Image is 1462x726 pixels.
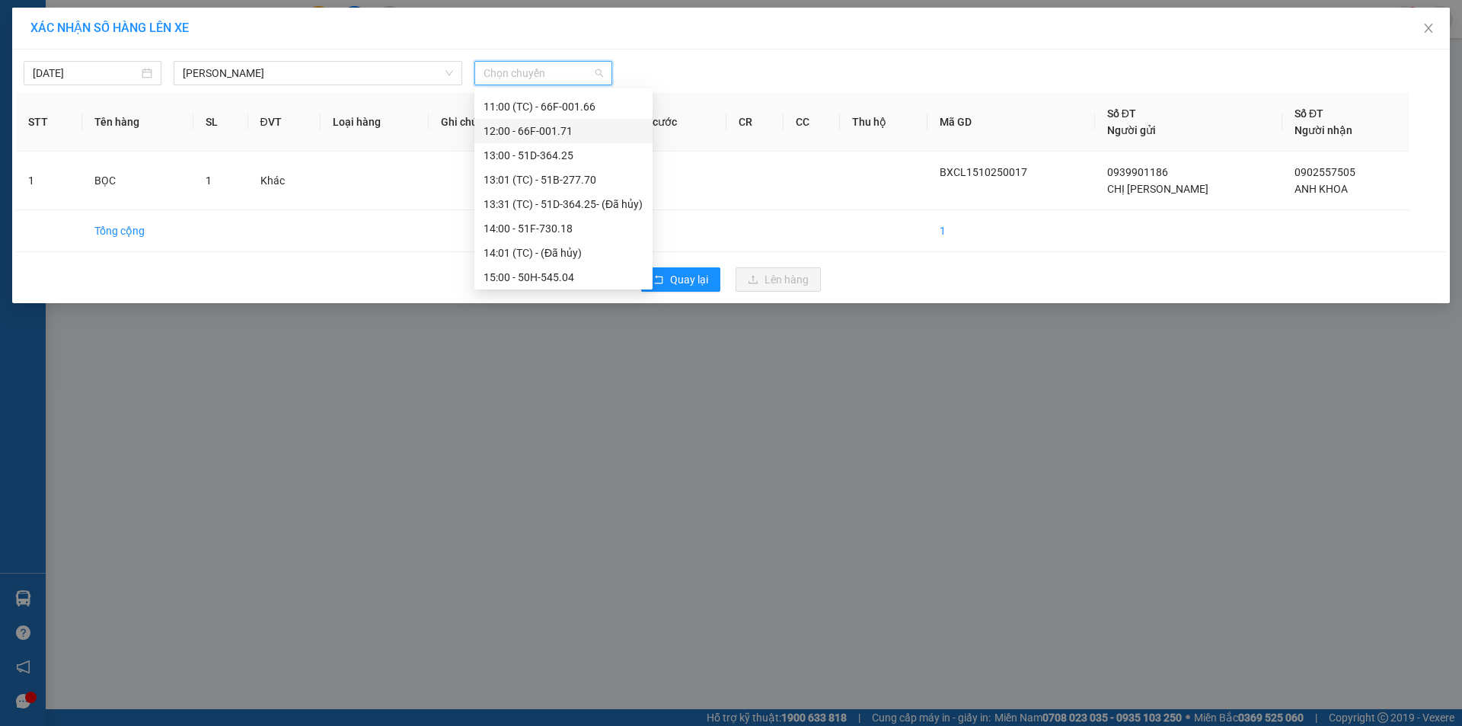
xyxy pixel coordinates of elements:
th: Mã GD [927,93,1094,152]
div: ANH PHÚC [145,47,300,66]
div: 15:00 - 50H-545.04 [484,269,643,286]
div: BX [PERSON_NAME] [13,13,135,50]
th: Ghi chú [429,93,519,152]
th: Loại hàng [321,93,429,152]
span: Gửi: [13,14,37,30]
span: BXCL1510250017 [940,166,1027,178]
td: 1 [927,210,1094,252]
span: 0939901186 [1107,166,1168,178]
div: 14:01 (TC) - (Đã hủy) [484,245,643,261]
span: CHỊ [PERSON_NAME] [1107,183,1208,195]
div: 13:01 (TC) - 51B-277.70 [484,171,643,188]
button: rollbackQuay lại [641,267,720,292]
div: ANH NGHĨA [13,50,135,68]
input: 15/10/2025 [33,65,139,82]
th: ĐVT [248,93,321,152]
th: Thu hộ [840,93,927,152]
span: Người nhận [1294,124,1352,136]
td: Tổng cộng [82,210,193,252]
span: Chọn chuyến [484,62,603,85]
th: CC [784,93,841,152]
td: BỌC [82,152,193,210]
td: 1 [16,152,82,210]
div: 13:31 (TC) - 51D-364.25 - (Đã hủy) [484,196,643,213]
span: Số ĐT [1294,107,1323,120]
th: STT [16,93,82,152]
span: NT PHONG PHÚ [13,89,91,169]
span: Người gửi [1107,124,1156,136]
span: Cao Lãnh - Hồ Chí Minh [183,62,453,85]
div: 0971081739 [145,66,300,87]
button: Close [1407,8,1450,50]
span: 1 [206,174,212,187]
div: 13:00 - 51D-364.25 [484,147,643,164]
span: DĐ: [13,98,35,114]
span: Số ĐT [1107,107,1136,120]
th: SL [193,93,248,152]
span: Quay lại [670,271,708,288]
th: CR [726,93,784,152]
th: Tổng cước [614,93,726,152]
div: 12:00 - 66F-001.71 [484,123,643,139]
span: close [1422,22,1435,34]
span: rollback [653,274,664,286]
div: 0907874384 [13,68,135,89]
td: Khác [248,152,321,210]
span: 0902557505 [1294,166,1355,178]
th: Tên hàng [82,93,193,152]
span: down [445,69,454,78]
span: ANH KHOA [1294,183,1348,195]
div: 11:00 (TC) - 66F-001.66 [484,98,643,115]
div: [GEOGRAPHIC_DATA] [145,13,300,47]
span: Nhận: [145,13,182,29]
button: uploadLên hàng [736,267,821,292]
div: 14:00 - 51F-730.18 [484,220,643,237]
span: XÁC NHẬN SỐ HÀNG LÊN XE [30,21,189,35]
